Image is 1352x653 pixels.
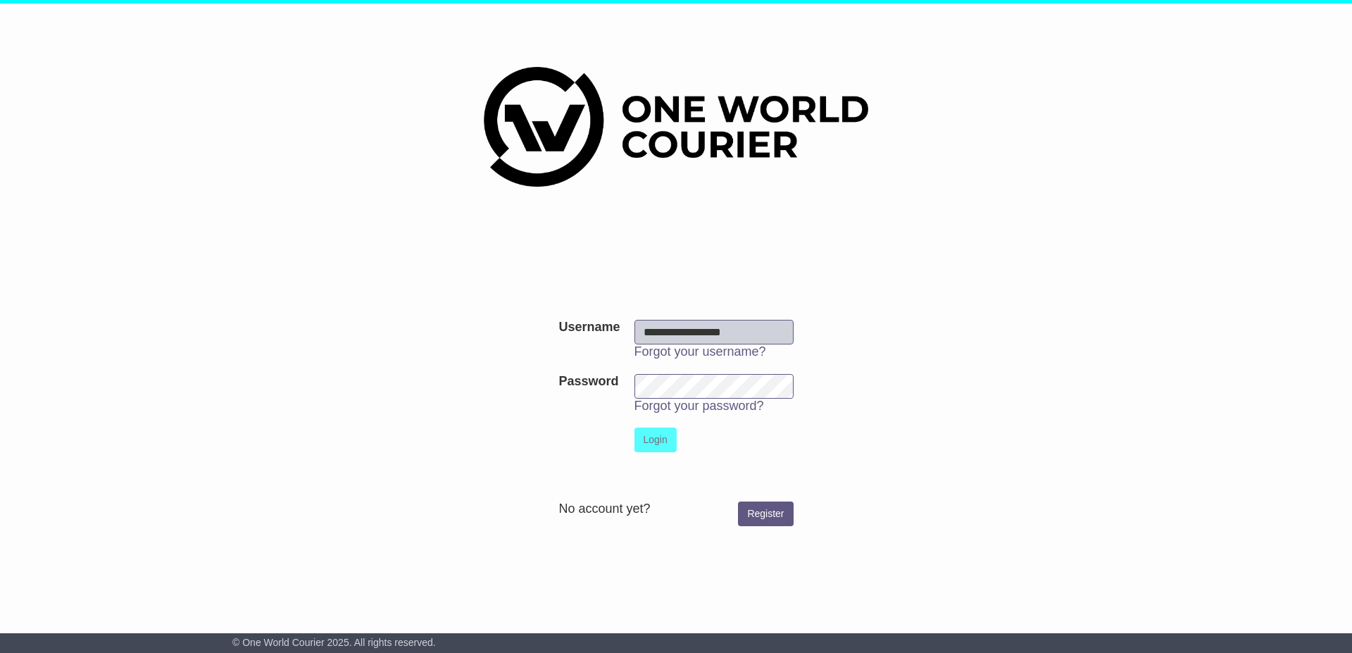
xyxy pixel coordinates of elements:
[634,428,677,452] button: Login
[232,637,436,648] span: © One World Courier 2025. All rights reserved.
[634,344,766,359] a: Forgot your username?
[484,67,868,187] img: One World
[558,320,620,335] label: Username
[738,502,793,526] a: Register
[634,399,764,413] a: Forgot your password?
[558,502,793,517] div: No account yet?
[558,374,618,390] label: Password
